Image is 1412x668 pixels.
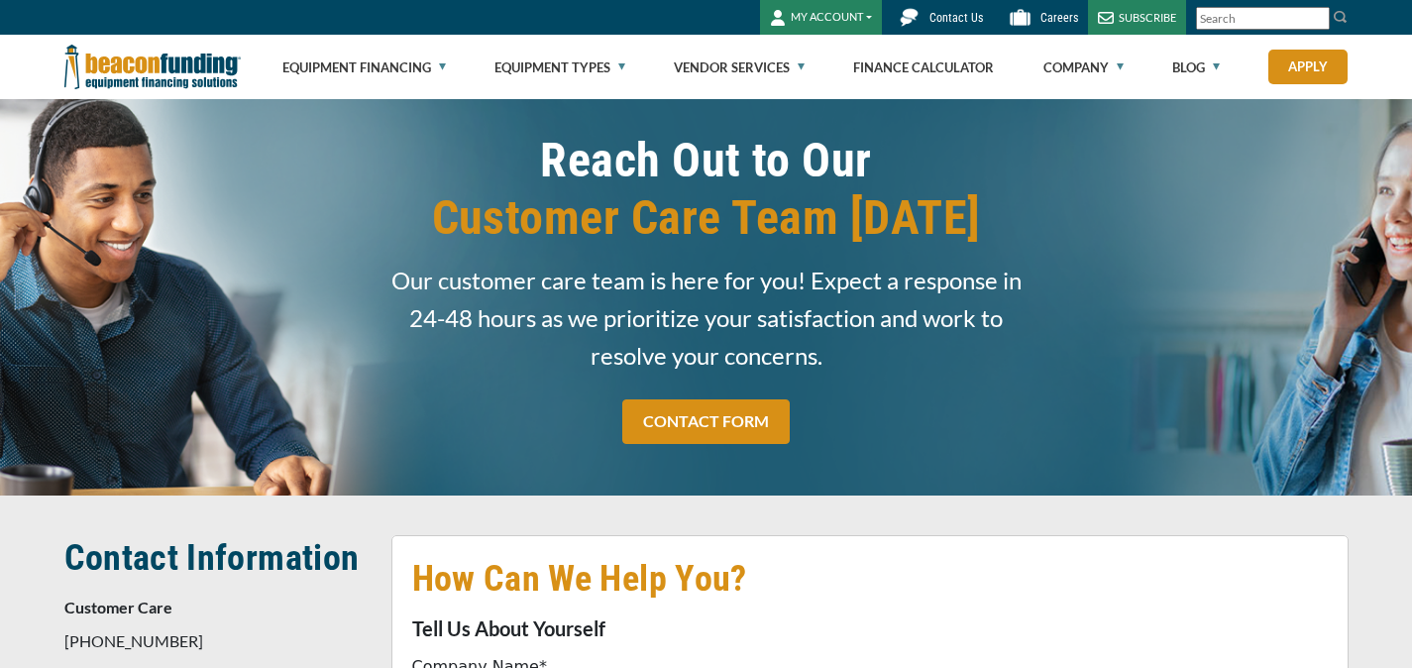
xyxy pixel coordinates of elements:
a: Company [1043,36,1124,99]
a: Vendor Services [674,36,805,99]
img: Search [1333,9,1349,25]
a: CONTACT FORM [622,399,790,444]
a: Blog [1172,36,1220,99]
a: Equipment Financing [282,36,446,99]
a: Clear search text [1309,11,1325,27]
a: Equipment Types [494,36,625,99]
input: Search [1196,7,1330,30]
p: Tell Us About Yourself [412,616,1328,640]
strong: Customer Care [64,598,172,616]
h1: Reach Out to Our [391,132,1022,247]
span: Careers [1040,11,1078,25]
img: Beacon Funding Corporation logo [64,35,241,99]
span: Contact Us [929,11,983,25]
a: Finance Calculator [853,36,994,99]
p: [PHONE_NUMBER] [64,629,368,653]
h2: Contact Information [64,535,368,581]
span: Customer Care Team [DATE] [391,189,1022,247]
a: Apply [1268,50,1348,84]
h2: How Can We Help You? [412,556,1328,602]
span: Our customer care team is here for you! Expect a response in 24-48 hours as we prioritize your sa... [391,262,1022,375]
